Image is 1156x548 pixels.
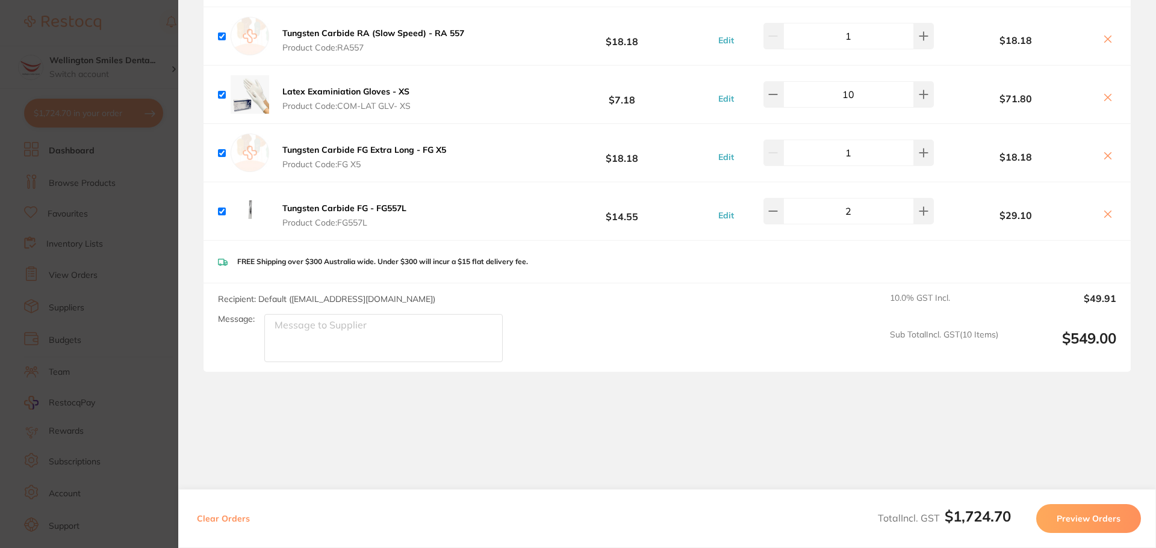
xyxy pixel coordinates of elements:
[279,203,410,228] button: Tungsten Carbide FG - FG557L Product Code:FG557L
[937,210,1095,221] b: $29.10
[890,293,998,319] span: 10.0 % GST Incl.
[279,28,468,53] button: Tungsten Carbide RA (Slow Speed) - RA 557 Product Code:RA557
[218,314,255,324] label: Message:
[218,294,435,304] span: Recipient: Default ( [EMAIL_ADDRESS][DOMAIN_NAME] )
[282,101,411,111] span: Product Code: COM-LAT GLV- XS
[237,257,528,266] p: FREE Shipping over $300 Australia wide. Under $300 will incur a $15 flat delivery fee.
[231,134,269,172] img: empty.jpg
[279,86,414,111] button: Latex Examiniation Gloves - XS Product Code:COM-LAT GLV- XS
[231,192,269,230] img: djV3Y2dyZQ
[231,75,269,114] img: cmg2eW15MA
[282,218,406,227] span: Product Code: FG557L
[715,93,738,104] button: Edit
[945,507,1011,525] b: $1,724.70
[282,28,464,38] b: Tungsten Carbide RA (Slow Speed) - RA 557
[532,200,712,223] b: $14.55
[1008,330,1116,363] output: $549.00
[937,35,1095,46] b: $18.18
[193,504,253,533] button: Clear Orders
[532,84,712,106] b: $7.18
[1008,293,1116,319] output: $49.91
[282,144,446,155] b: Tungsten Carbide FG Extra Long - FG X5
[878,512,1011,524] span: Total Incl. GST
[282,159,446,169] span: Product Code: FG X5
[282,43,464,52] span: Product Code: RA557
[937,152,1095,162] b: $18.18
[937,93,1095,104] b: $71.80
[715,152,738,162] button: Edit
[715,35,738,46] button: Edit
[279,144,450,170] button: Tungsten Carbide FG Extra Long - FG X5 Product Code:FG X5
[282,86,409,97] b: Latex Examiniation Gloves - XS
[231,17,269,55] img: empty.jpg
[715,210,738,221] button: Edit
[532,25,712,48] b: $18.18
[282,203,406,214] b: Tungsten Carbide FG - FG557L
[890,330,998,363] span: Sub Total Incl. GST ( 10 Items)
[532,142,712,164] b: $18.18
[1036,504,1141,533] button: Preview Orders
